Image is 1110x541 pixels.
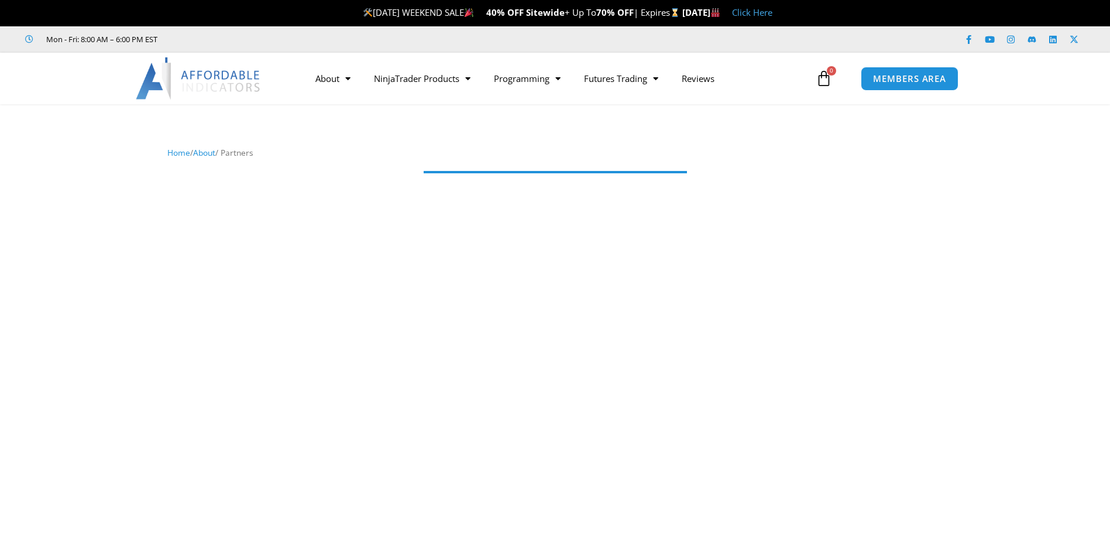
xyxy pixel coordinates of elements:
[486,6,565,18] strong: 40% OFF Sitewide
[43,32,157,46] span: Mon - Fri: 8:00 AM – 6:00 PM EST
[363,6,682,18] span: [DATE] WEEKEND SALE + Up To | Expires
[363,8,372,17] img: 🛠️
[304,65,813,92] nav: Menu
[193,147,215,158] a: About
[167,145,943,160] nav: Breadcrumb
[167,147,190,158] a: Home
[482,65,572,92] a: Programming
[304,65,362,92] a: About
[798,61,850,95] a: 0
[671,8,679,17] img: ⌛
[873,74,946,83] span: MEMBERS AREA
[682,6,720,18] strong: [DATE]
[465,8,473,17] img: 🎉
[596,6,634,18] strong: 70% OFF
[732,6,772,18] a: Click Here
[362,65,482,92] a: NinjaTrader Products
[861,67,958,91] a: MEMBERS AREA
[174,33,349,45] iframe: Customer reviews powered by Trustpilot
[670,65,726,92] a: Reviews
[711,8,720,17] img: 🏭
[827,66,836,76] span: 0
[572,65,670,92] a: Futures Trading
[136,57,262,100] img: LogoAI | Affordable Indicators – NinjaTrader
